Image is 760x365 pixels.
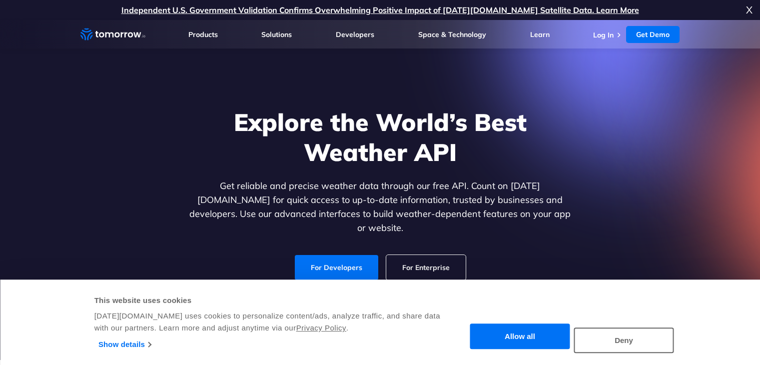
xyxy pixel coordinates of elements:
a: For Enterprise [386,255,466,280]
button: Deny [574,327,674,353]
a: Space & Technology [418,30,486,39]
a: Products [188,30,218,39]
a: Get Demo [626,26,680,43]
a: For Developers [295,255,378,280]
div: [DATE][DOMAIN_NAME] uses cookies to personalize content/ads, analyze traffic, and share data with... [94,310,442,334]
a: Solutions [261,30,292,39]
p: Get reliable and precise weather data through our free API. Count on [DATE][DOMAIN_NAME] for quic... [187,179,573,235]
a: Show details [98,337,151,352]
h1: Explore the World’s Best Weather API [187,107,573,167]
div: This website uses cookies [94,294,442,306]
a: Independent U.S. Government Validation Confirms Overwhelming Positive Impact of [DATE][DOMAIN_NAM... [121,5,639,15]
a: Log In [593,30,614,39]
a: Home link [80,27,145,42]
a: Learn [530,30,550,39]
a: Developers [336,30,374,39]
a: Privacy Policy [296,323,346,332]
button: Allow all [470,324,570,349]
